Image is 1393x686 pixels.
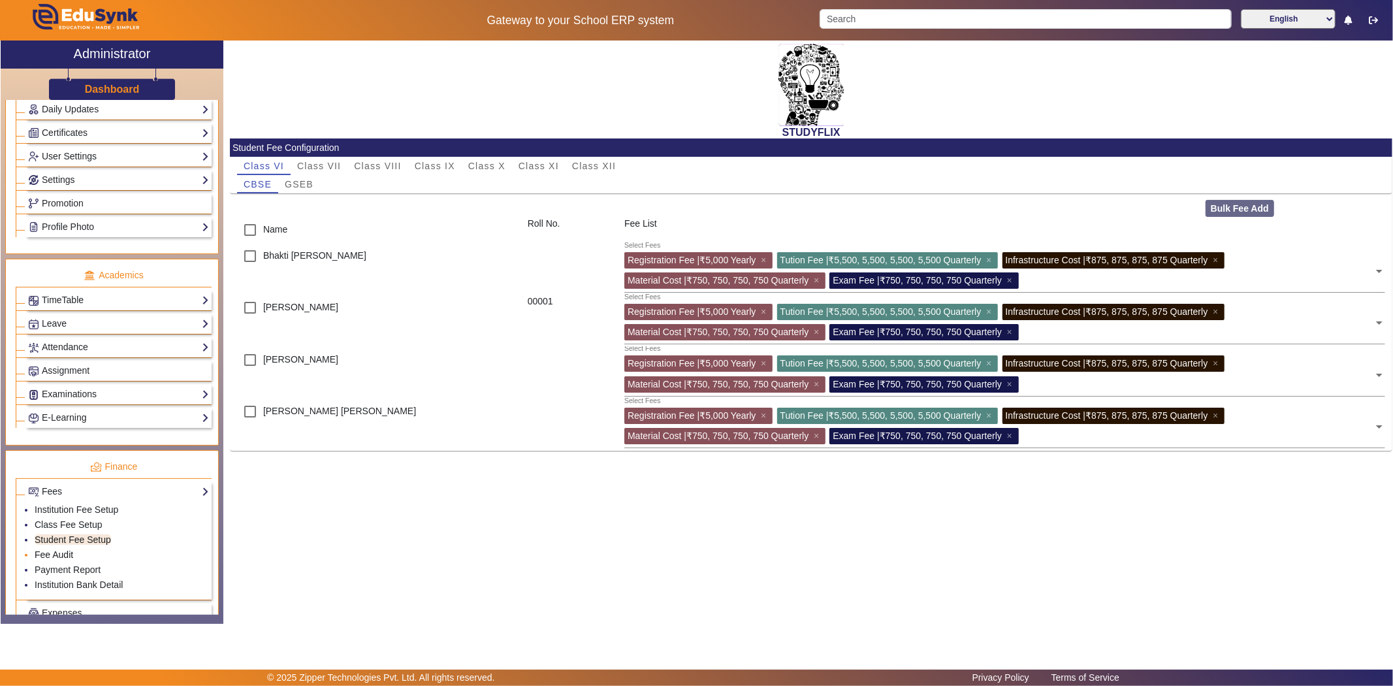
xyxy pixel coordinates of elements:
img: 2da83ddf-6089-4dce-a9e2-416746467bdd [778,44,844,126]
span: Class VIII [354,161,401,171]
span: Exam Fee | ₹750, 750, 750, 750 Quarterly [833,379,1002,389]
span: Material Cost | ₹750, 750, 750, 750 Quarterly [628,379,809,389]
span: × [986,255,995,265]
mat-card-header: Student Fee Configuration [230,139,1392,157]
span: Exam Fee | ₹750, 750, 750, 750 Quarterly [833,327,1002,337]
a: Student Fee Setup [35,534,111,545]
span: Class XII [572,161,616,171]
span: Class IX [415,161,455,171]
div: Select Fees [624,396,660,406]
span: × [1213,306,1221,317]
img: Branchoperations.png [29,199,39,208]
span: × [1007,327,1016,337]
div: Roll No. [520,217,617,243]
h2: Administrator [74,46,151,61]
img: academic.png [84,270,95,282]
a: Payment Report [35,564,101,575]
span: Tution Fee | ₹5,500, 5,500, 5,500, 5,500 Quarterly [780,306,982,317]
a: Dashboard [84,82,140,96]
span: Infrastructure Cost | ₹875, 875, 875, 875 Quarterly [1006,306,1208,317]
span: × [814,327,822,337]
span: Infrastructure Cost | ₹875, 875, 875, 875 Quarterly [1006,255,1208,265]
a: Expenses [28,606,209,621]
span: × [814,379,822,389]
span: × [1213,410,1221,421]
span: Material Cost | ₹750, 750, 750, 750 Quarterly [628,275,809,286]
div: Name [230,217,520,243]
span: Class VI [244,161,284,171]
span: Registration Fee | ₹5,000 Yearly [628,410,756,421]
span: Exam Fee | ₹750, 750, 750, 750 Quarterly [833,431,1002,441]
a: Promotion [28,196,209,211]
span: GSEB [285,180,313,189]
span: Registration Fee | ₹5,000 Yearly [628,358,756,368]
span: × [1213,358,1221,368]
div: Fee List [618,217,1392,243]
a: Administrator [1,41,223,69]
span: × [986,306,995,317]
span: Tution Fee | ₹5,500, 5,500, 5,500, 5,500 Quarterly [780,255,982,265]
h2: STUDYFLIX [230,126,1392,139]
a: Class Fee Setup [35,519,103,530]
h3: Dashboard [85,83,140,95]
span: Class VII [297,161,341,171]
span: Tution Fee | ₹5,500, 5,500, 5,500, 5,500 Quarterly [780,410,982,421]
span: × [814,431,822,441]
span: × [1007,431,1016,441]
span: Promotion [42,198,84,208]
span: CBSE [244,180,272,189]
span: Class X [468,161,505,171]
span: Registration Fee | ₹5,000 Yearly [628,255,756,265]
a: Institution Bank Detail [35,580,123,590]
p: Finance [16,460,212,474]
div: Bhakti [PERSON_NAME] [230,243,520,295]
span: × [761,255,769,265]
span: Tution Fee | ₹5,500, 5,500, 5,500, 5,500 Quarterly [780,358,982,368]
a: Privacy Policy [966,669,1036,686]
span: × [1007,275,1016,286]
span: × [814,275,822,286]
a: Fee Audit [35,549,73,560]
img: Assignments.png [29,367,39,376]
span: Infrastructure Cost | ₹875, 875, 875, 875 Quarterly [1006,410,1208,421]
span: Infrastructure Cost | ₹875, 875, 875, 875 Quarterly [1006,358,1208,368]
a: Assignment [28,363,209,378]
input: Search [820,9,1232,29]
span: × [1213,255,1221,265]
span: × [761,410,769,421]
img: Payroll.png [29,608,39,618]
span: × [761,358,769,368]
div: Select Fees [624,292,660,302]
span: Material Cost | ₹750, 750, 750, 750 Quarterly [628,431,809,441]
p: © 2025 Zipper Technologies Pvt. Ltd. All rights reserved. [267,671,495,685]
a: Terms of Service [1045,669,1126,686]
span: × [986,410,995,421]
div: Select Fees [624,240,660,251]
span: Registration Fee | ₹5,000 Yearly [628,306,756,317]
span: Class XI [519,161,559,171]
span: Expenses [42,608,82,618]
span: × [986,358,995,368]
div: [PERSON_NAME] [PERSON_NAME] [230,399,520,450]
img: finance.png [90,461,102,473]
p: Academics [16,269,212,282]
div: Select Fees [624,344,660,355]
div: [PERSON_NAME] [230,347,520,399]
span: × [1007,379,1016,389]
a: Institution Fee Setup [35,504,118,515]
span: Assignment [42,365,89,376]
h5: Gateway to your School ERP system [355,14,805,27]
span: Material Cost | ₹750, 750, 750, 750 Quarterly [628,327,809,337]
span: × [761,306,769,317]
div: 00001 [520,295,617,346]
div: [PERSON_NAME] [230,295,520,346]
span: Exam Fee | ₹750, 750, 750, 750 Quarterly [833,275,1002,286]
